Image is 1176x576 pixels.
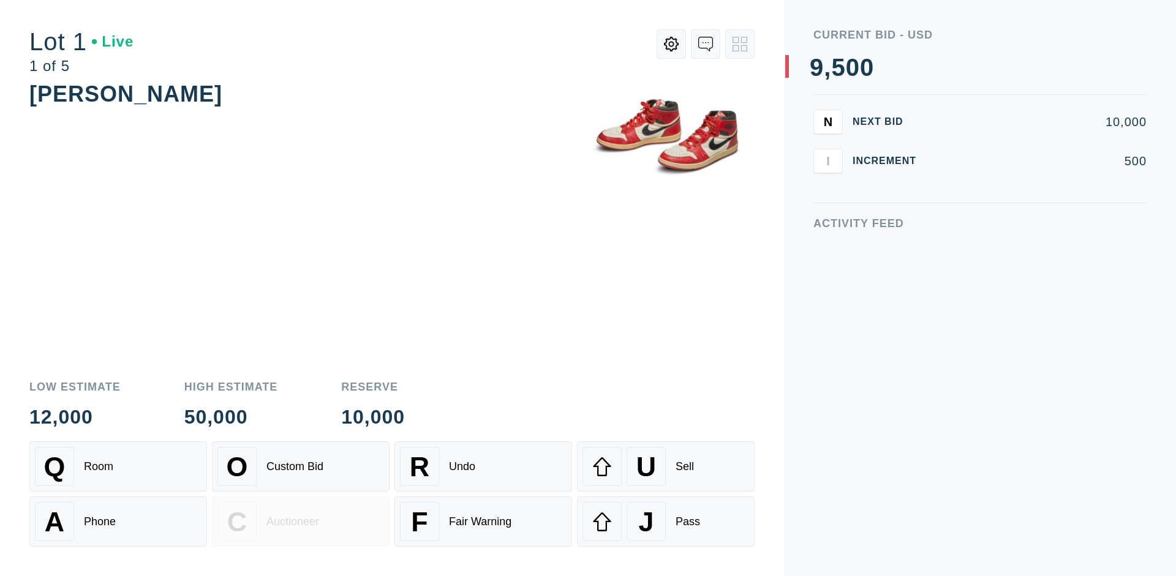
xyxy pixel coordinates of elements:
[29,29,134,54] div: Lot 1
[410,451,429,482] span: R
[184,407,278,427] div: 50,000
[810,55,824,80] div: 9
[813,149,843,173] button: I
[29,81,222,107] div: [PERSON_NAME]
[394,496,572,547] button: FFair Warning
[29,407,121,427] div: 12,000
[184,381,278,392] div: High Estimate
[29,381,121,392] div: Low Estimate
[936,116,1147,128] div: 10,000
[813,218,1147,229] div: Activity Feed
[341,381,405,392] div: Reserve
[826,154,830,168] span: I
[676,515,700,528] div: Pass
[824,114,832,129] span: N
[29,496,207,547] button: APhone
[577,496,755,547] button: JPass
[846,55,860,80] div: 0
[411,506,428,537] span: F
[853,156,926,166] div: Increment
[266,460,323,473] div: Custom Bid
[29,59,134,73] div: 1 of 5
[676,460,694,473] div: Sell
[84,515,116,528] div: Phone
[212,496,390,547] button: CAuctioneer
[394,441,572,492] button: RUndo
[341,407,405,427] div: 10,000
[860,55,874,80] div: 0
[824,55,831,300] div: ,
[577,441,755,492] button: USell
[638,506,654,537] span: J
[813,110,843,134] button: N
[44,451,66,482] span: Q
[266,515,319,528] div: Auctioneer
[636,451,656,482] span: U
[813,29,1147,40] div: Current Bid - USD
[92,34,134,49] div: Live
[227,506,247,537] span: C
[831,55,845,80] div: 5
[212,441,390,492] button: OCustom Bid
[227,451,248,482] span: O
[45,506,64,537] span: A
[29,441,207,492] button: QRoom
[936,155,1147,167] div: 500
[449,460,475,473] div: Undo
[449,515,511,528] div: Fair Warning
[84,460,113,473] div: Room
[853,117,926,127] div: Next Bid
